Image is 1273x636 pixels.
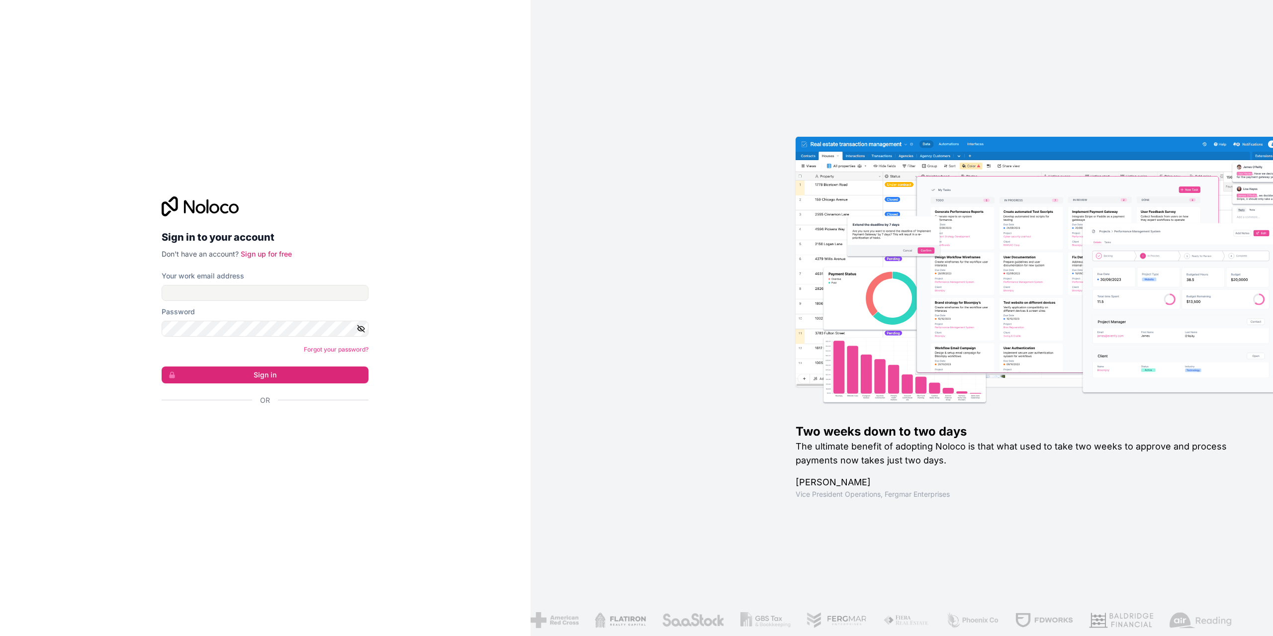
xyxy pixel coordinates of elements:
[1089,612,1153,628] img: /assets/baldridge-DxmPIwAm.png
[530,612,578,628] img: /assets/american-red-cross-BAupjrZR.png
[807,612,867,628] img: /assets/fergmar-CudnrXN5.png
[260,395,270,405] span: Or
[740,612,791,628] img: /assets/gbstax-C-GtDUiK.png
[1169,612,1232,628] img: /assets/airreading-FwAmRzSr.png
[162,307,195,317] label: Password
[1015,612,1073,628] img: /assets/fdworks-Bi04fVtw.png
[162,271,244,281] label: Your work email address
[796,440,1241,467] h2: The ultimate benefit of adopting Noloco is that what used to take two weeks to approve and proces...
[162,321,368,337] input: Password
[945,612,999,628] img: /assets/phoenix-BREaitsQ.png
[162,228,368,246] h2: Sign in to your account
[796,489,1241,499] h1: Vice President Operations , Fergmar Enterprises
[594,612,646,628] img: /assets/flatiron-C8eUkumj.png
[796,424,1241,440] h1: Two weeks down to two days
[796,475,1241,489] h1: [PERSON_NAME]
[304,346,368,353] a: Forgot your password?
[662,612,725,628] img: /assets/saastock-C6Zbiodz.png
[162,285,368,301] input: Email address
[241,250,292,258] a: Sign up for free
[162,366,368,383] button: Sign in
[162,250,239,258] span: Don't have an account?
[883,612,930,628] img: /assets/fiera-fwj2N5v4.png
